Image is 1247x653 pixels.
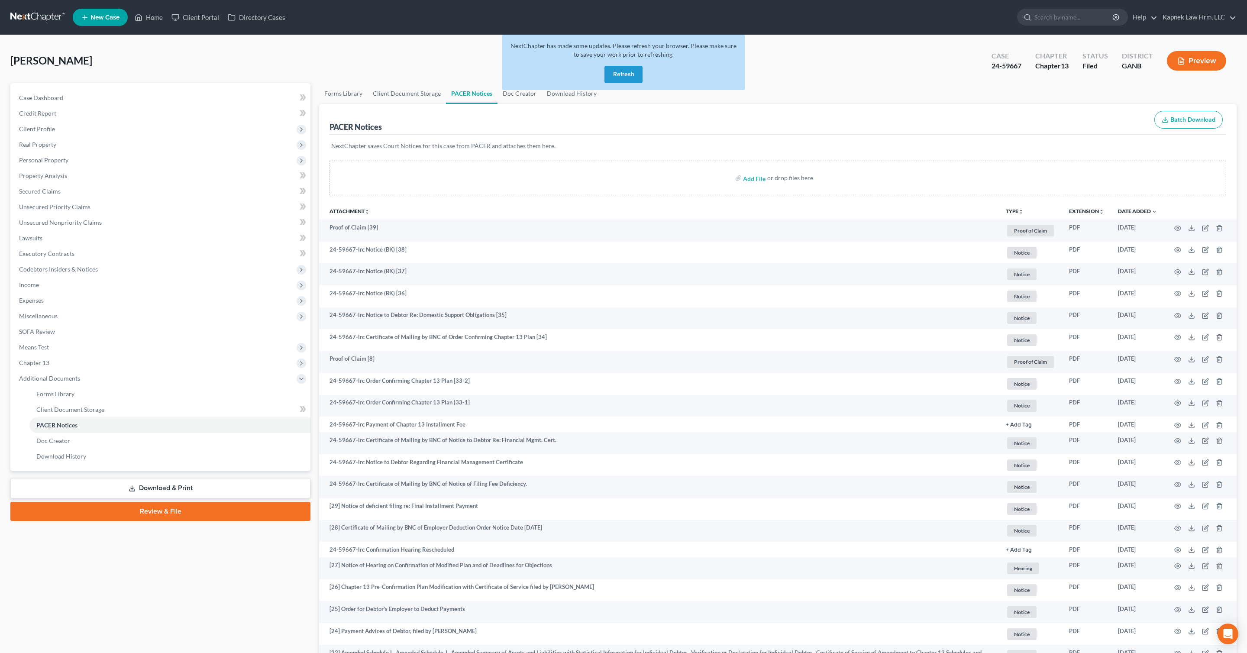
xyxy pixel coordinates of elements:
[19,250,74,257] span: Executory Contracts
[365,209,370,214] i: unfold_more
[319,83,368,104] a: Forms Library
[19,125,55,133] span: Client Profile
[1006,436,1055,450] a: Notice
[1034,9,1114,25] input: Search by name...
[12,215,310,230] a: Unsecured Nonpriority Claims
[36,437,70,444] span: Doc Creator
[36,421,78,429] span: PACER Notices
[1111,579,1164,601] td: [DATE]
[12,246,310,262] a: Executory Contracts
[1062,417,1111,432] td: PDF
[1111,395,1164,417] td: [DATE]
[319,220,999,242] td: Proof of Claim [39]
[1122,51,1153,61] div: District
[29,402,310,417] a: Client Document Storage
[1062,395,1111,417] td: PDF
[319,623,999,645] td: [24] Payment Advices of Debtor, filed by [PERSON_NAME]
[1007,437,1037,449] span: Notice
[319,285,999,307] td: 24-59667-lrc Notice (BK) [36]
[319,373,999,395] td: 24-59667-lrc Order Confirming Chapter 13 Plan [33-2]
[19,203,90,210] span: Unsecured Priority Claims
[510,42,737,58] span: NextChapter has made some updates. Please refresh your browser. Please make sure to save your wor...
[1006,377,1055,391] a: Notice
[319,601,999,623] td: [25] Order for Debtor's Employer to Deduct Payments
[1111,520,1164,542] td: [DATE]
[498,83,542,104] a: Doc Creator
[1007,334,1037,346] span: Notice
[1006,311,1055,325] a: Notice
[29,417,310,433] a: PACER Notices
[1170,116,1215,123] span: Batch Download
[1154,111,1223,129] button: Batch Download
[36,390,74,398] span: Forms Library
[1111,307,1164,330] td: [DATE]
[1111,417,1164,432] td: [DATE]
[1111,498,1164,520] td: [DATE]
[130,10,167,25] a: Home
[1062,351,1111,373] td: PDF
[1006,420,1055,429] a: + Add Tag
[1007,268,1037,280] span: Notice
[1128,10,1157,25] a: Help
[36,406,104,413] span: Client Document Storage
[446,83,498,104] a: PACER Notices
[319,329,999,351] td: 24-59667-lrc Certificate of Mailing by BNC of Order Confirming Chapter 13 Plan [34]
[1035,61,1069,71] div: Chapter
[1006,583,1055,597] a: Notice
[19,328,55,335] span: SOFA Review
[1152,209,1157,214] i: expand_more
[319,432,999,454] td: 24-59667-lrc Certificate of Mailing by BNC of Notice to Debtor Re: Financial Mgmt. Cert.
[1122,61,1153,71] div: GANB
[330,122,382,132] div: PACER Notices
[319,557,999,579] td: [27] Notice of Hearing on Confirmation of Modified Plan and of Deadlines for Objections
[1111,220,1164,242] td: [DATE]
[1069,208,1104,214] a: Extensionunfold_more
[1062,476,1111,498] td: PDF
[1062,242,1111,264] td: PDF
[29,386,310,402] a: Forms Library
[992,61,1021,71] div: 24-59667
[1007,225,1054,236] span: Proof of Claim
[1006,267,1055,281] a: Notice
[19,343,49,351] span: Means Test
[12,90,310,106] a: Case Dashboard
[331,142,1224,150] p: NextChapter saves Court Notices for this case from PACER and attaches them here.
[19,297,44,304] span: Expenses
[1007,247,1037,259] span: Notice
[19,312,58,320] span: Miscellaneous
[1007,584,1037,596] span: Notice
[1006,480,1055,494] a: Notice
[319,498,999,520] td: [29] Notice of deficient filing re: Final Installment Payment
[1062,557,1111,579] td: PDF
[1111,476,1164,498] td: [DATE]
[12,184,310,199] a: Secured Claims
[1006,546,1055,554] a: + Add Tag
[1062,373,1111,395] td: PDF
[12,199,310,215] a: Unsecured Priority Claims
[19,234,42,242] span: Lawsuits
[1007,356,1054,368] span: Proof of Claim
[604,66,643,83] button: Refresh
[1111,454,1164,476] td: [DATE]
[1007,562,1039,574] span: Hearing
[767,174,813,182] div: or drop files here
[1062,454,1111,476] td: PDF
[319,542,999,557] td: 24-59667-lrc Confirmation Hearing Rescheduled
[319,351,999,373] td: Proof of Claim [8]
[19,110,56,117] span: Credit Report
[1006,561,1055,575] a: Hearing
[1167,51,1226,71] button: Preview
[1007,378,1037,390] span: Notice
[1062,220,1111,242] td: PDF
[19,172,67,179] span: Property Analysis
[1006,458,1055,472] a: Notice
[19,359,49,366] span: Chapter 13
[1006,524,1055,538] a: Notice
[1006,398,1055,413] a: Notice
[1006,355,1055,369] a: Proof of Claim
[90,14,120,21] span: New Case
[1007,400,1037,411] span: Notice
[19,281,39,288] span: Income
[1111,242,1164,264] td: [DATE]
[319,307,999,330] td: 24-59667-lrc Notice to Debtor Re: Domestic Support Obligations [35]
